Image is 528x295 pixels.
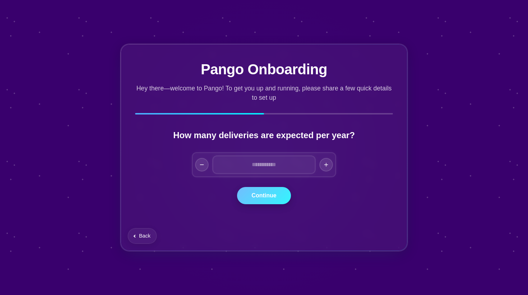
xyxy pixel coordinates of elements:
[213,156,315,174] input: Number of deliveries
[128,228,157,244] button: Go back to previous question
[135,129,393,142] h2: How many deliveries are expected per year?
[135,84,393,103] p: Hey there—welcome to Pango! To get you up and running, please share a few quick details to set up
[237,187,291,204] button: Continue
[195,158,208,171] button: Decrease by 5000
[320,158,333,171] button: Increase by 5000
[135,58,393,80] h1: Pango Onboarding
